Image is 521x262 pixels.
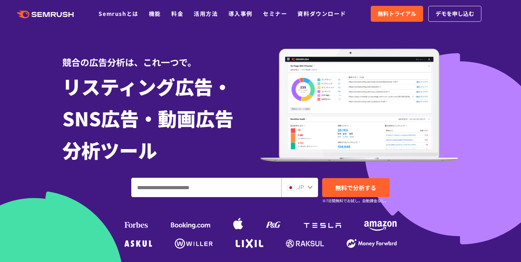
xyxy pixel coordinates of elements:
[132,178,281,197] input: ドメイン、キーワードまたはURLを入力してください
[297,183,304,191] span: JP
[335,183,376,192] span: 無料で分析する
[297,9,346,18] a: 資料ダウンロード
[436,9,474,18] span: デモを申し込む
[263,9,287,18] a: セミナー
[428,6,481,22] a: デモを申し込む
[371,6,423,22] a: 無料トライアル
[322,197,389,204] small: ※7日間無料でお試し。自動課金なし。
[194,9,218,18] a: 活用方法
[99,9,138,18] a: Semrushとは
[62,45,260,69] div: 競合の広告分析は、これ一つで。
[171,9,183,18] a: 料金
[228,9,253,18] a: 導入事例
[378,9,416,18] span: 無料トライアル
[149,9,161,18] a: 機能
[62,70,260,166] h1: リスティング広告・ SNS広告・動画広告 分析ツール
[322,178,390,197] a: 無料で分析する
